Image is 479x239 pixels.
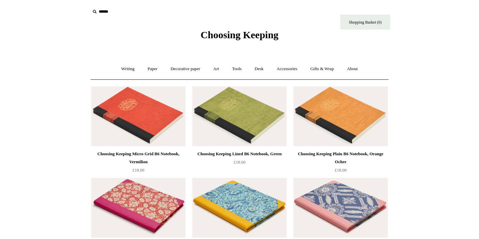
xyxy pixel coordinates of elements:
[271,60,303,78] a: Accessories
[201,35,278,39] a: Choosing Keeping
[226,60,248,78] a: Tools
[249,60,270,78] a: Desk
[341,60,364,78] a: About
[207,60,225,78] a: Art
[304,60,340,78] a: Gifts & Wrap
[91,178,186,238] a: Hardback "Composition Ledger" Notebook, Post-War Floral Hardback "Composition Ledger" Notebook, P...
[293,86,388,146] a: Choosing Keeping Plain B6 Notebook, Orange Ochre Choosing Keeping Plain B6 Notebook, Orange Ochre
[234,160,245,165] span: £18.00
[295,150,386,166] div: Choosing Keeping Plain B6 Notebook, Orange Ochre
[91,178,186,238] img: Hardback "Composition Ledger" Notebook, Post-War Floral
[91,86,186,146] img: Choosing Keeping Micro Grid B6 Notebook, Vermilion
[91,86,186,146] a: Choosing Keeping Micro Grid B6 Notebook, Vermilion Choosing Keeping Micro Grid B6 Notebook, Vermi...
[165,60,206,78] a: Decorative paper
[192,150,287,177] a: Choosing Keeping Lined B6 Notebook, Green £18.00
[192,86,287,146] img: Choosing Keeping Lined B6 Notebook, Green
[132,168,144,173] span: £18.00
[293,86,388,146] img: Choosing Keeping Plain B6 Notebook, Orange Ochre
[192,86,287,146] a: Choosing Keeping Lined B6 Notebook, Green Choosing Keeping Lined B6 Notebook, Green
[293,150,388,177] a: Choosing Keeping Plain B6 Notebook, Orange Ochre £18.00
[91,150,186,177] a: Choosing Keeping Micro Grid B6 Notebook, Vermilion £18.00
[293,178,388,238] img: Hardback "Composition Ledger" Notebook, Rococo
[340,15,390,30] a: Shopping Basket (0)
[194,150,285,158] div: Choosing Keeping Lined B6 Notebook, Green
[201,29,278,40] span: Choosing Keeping
[115,60,141,78] a: Writing
[93,150,184,166] div: Choosing Keeping Micro Grid B6 Notebook, Vermilion
[142,60,164,78] a: Paper
[293,178,388,238] a: Hardback "Composition Ledger" Notebook, Rococo Hardback "Composition Ledger" Notebook, Rococo
[192,178,287,238] img: Hardback "Composition Ledger" Notebook, Blue Garden
[335,168,347,173] span: £18.00
[192,178,287,238] a: Hardback "Composition Ledger" Notebook, Blue Garden Hardback "Composition Ledger" Notebook, Blue ...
